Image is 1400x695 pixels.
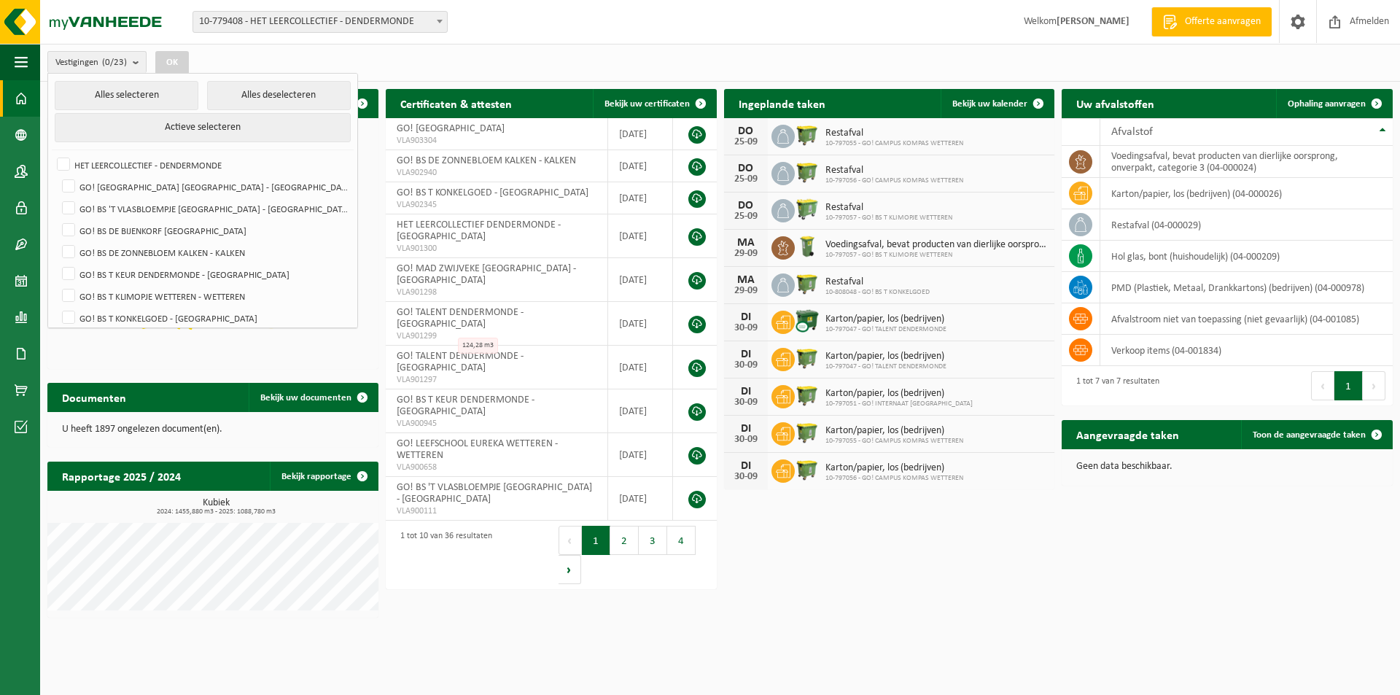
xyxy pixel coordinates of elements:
td: hol glas, bont (huishoudelijk) (04-000209) [1100,241,1393,272]
td: afvalstroom niet van toepassing (niet gevaarlijk) (04-001085) [1100,303,1393,335]
img: WB-0660-HPE-GN-51 [795,197,820,222]
button: 3 [639,526,667,555]
span: Karton/papier, los (bedrijven) [825,462,963,474]
span: 10-797051 - GO! INTERNAAT [GEOGRAPHIC_DATA] [825,400,973,408]
label: GO! [GEOGRAPHIC_DATA] [GEOGRAPHIC_DATA] - [GEOGRAPHIC_DATA] [59,176,350,198]
a: Bekijk uw kalender [941,89,1053,118]
div: 30-09 [731,360,761,370]
span: VLA901300 [397,243,596,255]
td: [DATE] [608,118,674,150]
h2: Uw afvalstoffen [1062,89,1169,117]
div: MA [731,237,761,249]
span: GO! MAD ZWIJVEKE [GEOGRAPHIC_DATA] - [GEOGRAPHIC_DATA] [397,263,576,286]
h3: Kubiek [55,498,378,516]
p: Geen data beschikbaar. [1076,462,1378,472]
img: WB-1100-HPE-GN-50 [795,383,820,408]
button: Alles deselecteren [207,81,351,110]
span: Restafval [825,276,930,288]
td: [DATE] [608,182,674,214]
label: GO! BS DE BIJENKORF [GEOGRAPHIC_DATA] [59,220,350,241]
span: Restafval [825,128,963,139]
div: DO [731,163,761,174]
a: Ophaling aanvragen [1276,89,1391,118]
button: Vestigingen(0/23) [47,51,147,73]
span: 10-779408 - HET LEERCOLLECTIEF - DENDERMONDE [192,11,448,33]
h2: Documenten [47,383,141,411]
td: restafval (04-000029) [1100,209,1393,241]
span: GO! BS DE ZONNEBLOEM KALKEN - KALKEN [397,155,576,166]
button: 2 [610,526,639,555]
span: Karton/papier, los (bedrijven) [825,351,946,362]
a: Bekijk uw documenten [249,383,377,412]
span: 10-797056 - GO! CAMPUS KOMPAS WETTEREN [825,176,963,185]
div: 30-09 [731,435,761,445]
span: 2024: 1455,880 m3 - 2025: 1088,780 m3 [55,508,378,516]
td: [DATE] [608,389,674,433]
p: U heeft 1897 ongelezen document(en). [62,424,364,435]
span: Ophaling aanvragen [1288,99,1366,109]
span: Bekijk uw documenten [260,393,351,403]
td: verkoop items (04-001834) [1100,335,1393,366]
button: Next [559,555,581,584]
img: WB-1100-HPE-GN-51 [795,271,820,296]
span: Afvalstof [1111,126,1153,138]
a: Bekijk rapportage [270,462,377,491]
td: [DATE] [608,258,674,302]
label: GO! BS T KEUR DENDERMONDE - [GEOGRAPHIC_DATA] [59,263,350,285]
h2: Aangevraagde taken [1062,420,1194,449]
span: GO! BS T KEUR DENDERMONDE - [GEOGRAPHIC_DATA] [397,395,534,417]
label: GO! BS T KLIMOPJE WETTEREN - WETTEREN [59,285,350,307]
img: WB-1100-HPE-GN-51 [795,123,820,147]
h2: Ingeplande taken [724,89,840,117]
td: [DATE] [608,477,674,521]
img: WB-0140-HPE-GN-50 [795,234,820,259]
span: Toon de aangevraagde taken [1253,430,1366,440]
div: DI [731,349,761,360]
button: OK [155,51,189,74]
span: VLA900111 [397,505,596,517]
button: Next [1363,371,1385,400]
div: DI [731,460,761,472]
div: 30-09 [731,323,761,333]
td: karton/papier, los (bedrijven) (04-000026) [1100,178,1393,209]
label: GO! BS T KONKELGOED - [GEOGRAPHIC_DATA] [59,307,350,329]
div: DI [731,311,761,323]
span: Restafval [825,165,963,176]
span: Bekijk uw kalender [952,99,1027,109]
button: Previous [559,526,582,555]
td: PMD (Plastiek, Metaal, Drankkartons) (bedrijven) (04-000978) [1100,272,1393,303]
td: [DATE] [608,150,674,182]
a: Offerte aanvragen [1151,7,1272,36]
span: 10-797056 - GO! CAMPUS KOMPAS WETTEREN [825,474,963,483]
span: VLA900658 [397,462,596,473]
span: HET LEERCOLLECTIEF DENDERMONDE - [GEOGRAPHIC_DATA] [397,220,561,242]
span: 10-797055 - GO! CAMPUS KOMPAS WETTEREN [825,437,963,446]
div: 30-09 [731,397,761,408]
span: 10-808048 - GO! BS T KONKELGOED [825,288,930,297]
td: [DATE] [608,346,674,389]
div: DI [731,423,761,435]
span: 10-797055 - GO! CAMPUS KOMPAS WETTEREN [825,139,963,148]
span: VLA902345 [397,199,596,211]
span: GO! TALENT DENDERMONDE - [GEOGRAPHIC_DATA] [397,351,524,373]
td: voedingsafval, bevat producten van dierlijke oorsprong, onverpakt, categorie 3 (04-000024) [1100,146,1393,178]
img: WB-1100-CU [795,308,820,333]
span: Offerte aanvragen [1181,15,1264,29]
span: 10-797057 - GO! BS T KLIMOPJE WETTEREN [825,214,952,222]
span: VLA903304 [397,135,596,147]
td: [DATE] [608,433,674,477]
a: Toon de aangevraagde taken [1241,420,1391,449]
label: GO! BS 'T VLASBLOEMPJE [GEOGRAPHIC_DATA] - [GEOGRAPHIC_DATA] [59,198,350,220]
span: VLA901299 [397,330,596,342]
span: Vestigingen [55,52,127,74]
div: 25-09 [731,137,761,147]
div: DO [731,200,761,211]
count: (0/23) [102,58,127,67]
strong: [PERSON_NAME] [1057,16,1129,27]
span: Bekijk uw certificaten [604,99,690,109]
h2: Rapportage 2025 / 2024 [47,462,195,490]
span: VLA902940 [397,167,596,179]
button: 1 [582,526,610,555]
span: GO! [GEOGRAPHIC_DATA] [397,123,505,134]
span: 10-797047 - GO! TALENT DENDERMONDE [825,362,946,371]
